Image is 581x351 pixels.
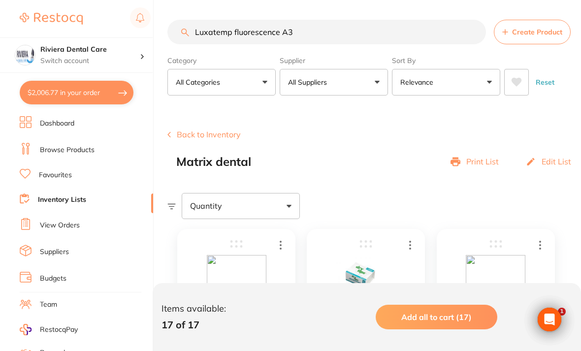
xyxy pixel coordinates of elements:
[20,81,133,104] button: $2,006.77 in your order
[167,20,486,44] input: Search Products
[542,157,571,166] p: Edit List
[288,77,331,87] p: All Suppliers
[40,45,140,55] h4: Riviera Dental Care
[538,308,561,331] div: Open Intercom Messenger
[190,201,222,210] span: Quantity
[176,155,251,169] h2: Matrix dental
[40,56,140,66] p: Switch account
[533,69,557,96] button: Reset
[39,170,72,180] a: Favourites
[401,312,472,322] span: Add all to cart (17)
[207,255,266,316] img: MzAweDMwMC5qcGc
[400,77,437,87] p: Relevance
[167,69,276,96] button: All Categories
[40,300,57,310] a: Team
[40,119,74,128] a: Dashboard
[176,77,224,87] p: All Categories
[376,305,497,329] button: Add all to cart (17)
[512,28,562,36] span: Create Product
[40,145,95,155] a: Browse Products
[40,325,78,335] span: RestocqPay
[558,308,566,316] span: 1
[38,195,86,205] a: Inventory Lists
[494,20,571,44] button: Create Product
[392,69,500,96] button: Relevance
[40,274,66,284] a: Budgets
[466,157,499,166] p: Print List
[20,324,32,335] img: RestocqPay
[20,324,78,335] a: RestocqPay
[161,319,226,330] p: 17 of 17
[466,255,525,316] img: cGc
[20,13,83,25] img: Restocq Logo
[40,247,69,257] a: Suppliers
[167,130,241,139] button: Back to Inventory
[280,56,388,65] label: Supplier
[336,255,396,316] img: Zw
[40,221,80,230] a: View Orders
[280,69,388,96] button: All Suppliers
[167,56,276,65] label: Category
[20,7,83,30] a: Restocq Logo
[392,56,500,65] label: Sort By
[161,304,226,314] p: Items available:
[15,45,35,65] img: Riviera Dental Care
